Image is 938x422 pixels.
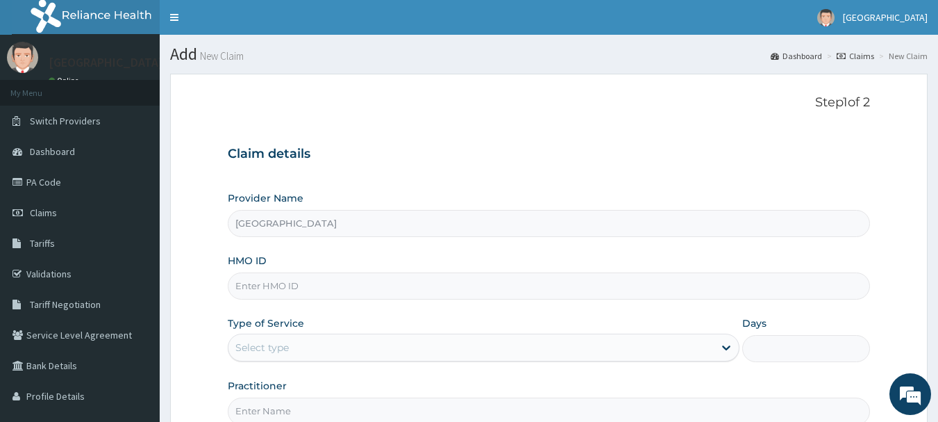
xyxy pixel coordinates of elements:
input: Enter HMO ID [228,273,871,300]
span: We're online! [81,124,192,264]
label: Practitioner [228,379,287,393]
span: Tariffs [30,237,55,250]
h3: Claim details [228,147,871,162]
label: Provider Name [228,191,303,205]
small: New Claim [197,51,244,61]
span: Switch Providers [30,115,101,127]
a: Dashboard [771,50,822,62]
div: Minimize live chat window [228,7,261,40]
span: Tariff Negotiation [30,298,101,311]
label: Type of Service [228,316,304,330]
img: User Image [7,42,38,73]
div: Select type [235,341,289,355]
a: Online [49,76,82,86]
label: HMO ID [228,254,267,268]
img: d_794563401_company_1708531726252_794563401 [26,70,56,104]
p: [GEOGRAPHIC_DATA] [49,56,163,69]
h1: Add [170,45,928,63]
textarea: Type your message and hit 'Enter' [7,277,265,326]
span: Claims [30,206,57,219]
span: Dashboard [30,145,75,158]
a: Claims [837,50,874,62]
li: New Claim [876,50,928,62]
span: [GEOGRAPHIC_DATA] [843,11,928,24]
img: User Image [817,9,835,26]
p: Step 1 of 2 [228,95,871,111]
div: Chat with us now [72,78,233,96]
label: Days [742,316,767,330]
